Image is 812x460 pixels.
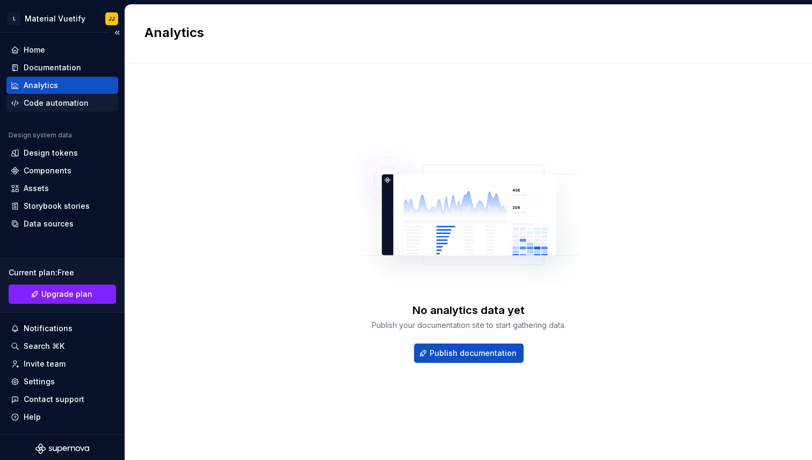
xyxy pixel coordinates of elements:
div: Contact support [24,394,84,405]
div: Home [24,45,45,55]
div: Settings [24,376,55,387]
div: Help [24,412,41,422]
div: Assets [24,183,49,194]
div: Components [24,165,71,176]
a: Upgrade plan [9,284,116,304]
button: Notifications [6,320,118,337]
div: L [8,12,20,25]
div: JJ [108,14,115,23]
a: Home [6,41,118,59]
div: Search ⌘K [24,341,64,352]
div: Current plan : Free [9,267,116,278]
div: Documentation [24,62,81,73]
h2: Analytics [144,24,780,41]
div: Material Vuetify [25,13,85,24]
button: Contact support [6,391,118,408]
a: Settings [6,373,118,390]
div: Data sources [24,218,74,229]
div: Design tokens [24,148,78,158]
svg: Supernova Logo [35,443,89,454]
a: Assets [6,180,118,197]
a: Data sources [6,215,118,232]
button: Search ⌘K [6,338,118,355]
a: Invite team [6,355,118,373]
button: Publish documentation [414,344,524,363]
a: Design tokens [6,144,118,162]
div: Invite team [24,359,66,369]
button: Collapse sidebar [110,25,125,40]
a: Documentation [6,59,118,76]
a: Analytics [6,77,118,94]
div: Analytics [24,80,58,91]
div: No analytics data yet [412,303,525,318]
div: Code automation [24,98,89,108]
span: Upgrade plan [41,289,92,300]
div: Notifications [24,323,73,334]
a: Code automation [6,94,118,112]
button: Help [6,408,118,426]
div: Publish your documentation site to start gathering data. [372,320,566,331]
a: Storybook stories [6,198,118,215]
div: Storybook stories [24,201,90,211]
span: Publish documentation [430,348,517,359]
a: Components [6,162,118,179]
div: Design system data [9,131,72,140]
button: LMaterial VuetifyJJ [2,7,122,30]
